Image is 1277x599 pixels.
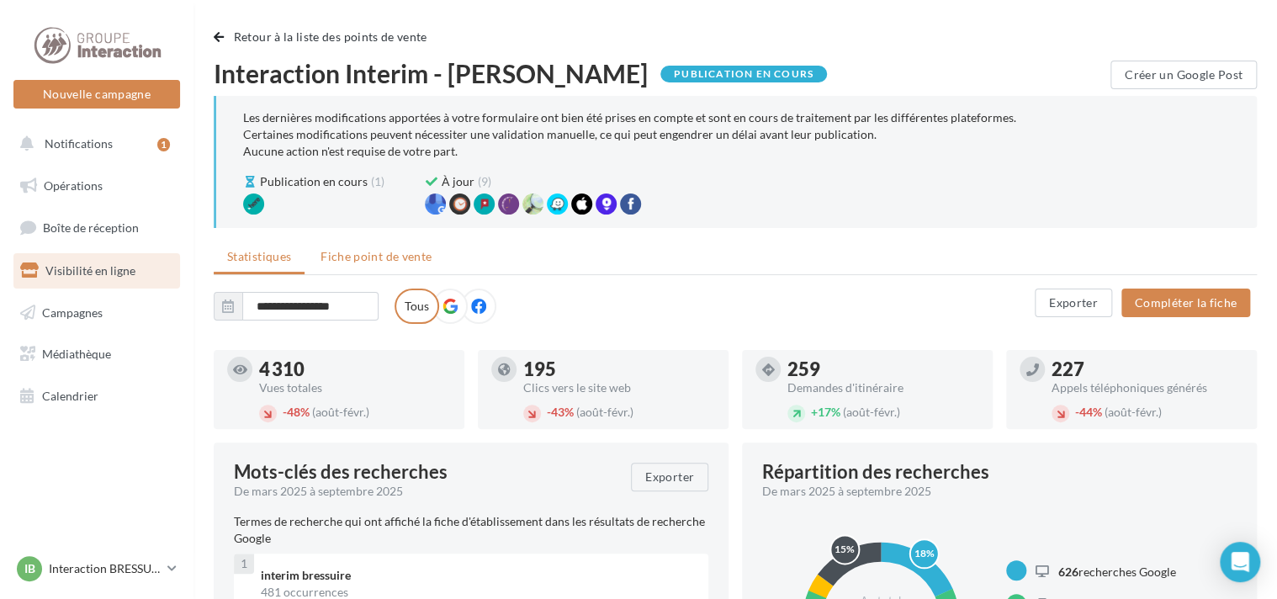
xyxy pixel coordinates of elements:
[478,173,491,190] span: (9)
[762,483,1223,500] div: De mars 2025 à septembre 2025
[811,405,840,419] span: 17%
[45,136,113,151] span: Notifications
[660,66,827,82] div: Publication en cours
[10,337,183,372] a: Médiathèque
[10,295,183,331] a: Campagnes
[234,29,427,44] span: Retour à la liste des points de vente
[811,405,818,419] span: +
[1058,564,1078,578] span: 626
[260,173,368,190] span: Publication en cours
[1220,542,1260,582] div: Open Intercom Messenger
[234,483,617,500] div: De mars 2025 à septembre 2025
[843,405,900,419] span: (août-févr.)
[312,405,369,419] span: (août-févr.)
[43,220,139,235] span: Boîte de réception
[1105,405,1162,419] span: (août-févr.)
[10,253,183,289] a: Visibilité en ligne
[42,389,98,403] span: Calendrier
[10,209,183,246] a: Boîte de réception
[234,554,254,574] div: 1
[1052,360,1243,379] div: 227
[787,382,979,394] div: Demandes d'itinéraire
[1075,405,1079,419] span: -
[259,360,451,379] div: 4 310
[442,173,474,190] span: À jour
[1052,382,1243,394] div: Appels téléphoniques générés
[1121,289,1250,317] button: Compléter la fiche
[13,80,180,109] button: Nouvelle campagne
[1115,294,1257,309] a: Compléter la fiche
[371,173,384,190] span: (1)
[214,27,434,47] button: Retour à la liste des points de vente
[787,360,979,379] div: 259
[631,463,708,491] button: Exporter
[42,305,103,319] span: Campagnes
[42,347,111,361] span: Médiathèque
[243,109,1230,160] div: Les dernières modifications apportées à votre formulaire ont bien été prises en compte et sont en...
[283,405,287,419] span: -
[523,360,715,379] div: 195
[234,463,448,481] span: Mots-clés des recherches
[1075,405,1102,419] span: 44%
[283,405,310,419] span: 48%
[547,405,551,419] span: -
[523,382,715,394] div: Clics vers le site web
[762,463,989,481] div: Répartition des recherches
[576,405,633,419] span: (août-févr.)
[547,405,574,419] span: 43%
[234,513,708,547] p: Termes de recherche qui ont affiché la fiche d'établissement dans les résultats de recherche Google
[24,560,35,577] span: IB
[1110,61,1257,89] button: Créer un Google Post
[1058,564,1176,578] span: recherches Google
[1035,289,1112,317] button: Exporter
[259,382,451,394] div: Vues totales
[261,567,695,584] div: interim bressuire
[157,138,170,151] div: 1
[395,289,439,324] label: Tous
[13,553,180,585] a: IB Interaction BRESSUIRE
[10,168,183,204] a: Opérations
[49,560,161,577] p: Interaction BRESSUIRE
[10,379,183,414] a: Calendrier
[45,263,135,278] span: Visibilité en ligne
[10,126,177,162] button: Notifications 1
[44,178,103,193] span: Opérations
[214,61,648,86] span: Interaction Interim - [PERSON_NAME]
[321,249,432,263] span: Fiche point de vente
